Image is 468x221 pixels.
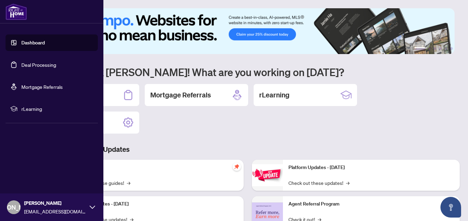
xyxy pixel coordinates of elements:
a: Deal Processing [21,62,56,68]
img: Slide 0 [36,8,455,54]
h1: Welcome back [PERSON_NAME]! What are you working on [DATE]? [36,65,460,78]
a: Check out these updates!→ [288,179,349,187]
span: pushpin [233,162,241,171]
button: 2 [428,47,431,50]
h3: Brokerage & Industry Updates [36,145,460,154]
img: Platform Updates - June 23, 2025 [252,164,283,186]
a: Dashboard [21,40,45,46]
p: Platform Updates - [DATE] [288,164,454,171]
span: rLearning [21,105,93,113]
p: Platform Updates - [DATE] [72,200,238,208]
span: [PERSON_NAME] [24,199,86,207]
img: logo [6,3,27,20]
button: Open asap [440,197,461,218]
button: 6 [450,47,453,50]
span: → [346,179,349,187]
p: Agent Referral Program [288,200,454,208]
h2: rLearning [259,90,289,100]
button: 5 [445,47,447,50]
span: [EMAIL_ADDRESS][DOMAIN_NAME] [24,208,86,215]
a: Mortgage Referrals [21,84,63,90]
p: Self-Help [72,164,238,171]
button: 3 [434,47,436,50]
h2: Mortgage Referrals [150,90,211,100]
span: → [127,179,130,187]
button: 1 [414,47,425,50]
button: 4 [439,47,442,50]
